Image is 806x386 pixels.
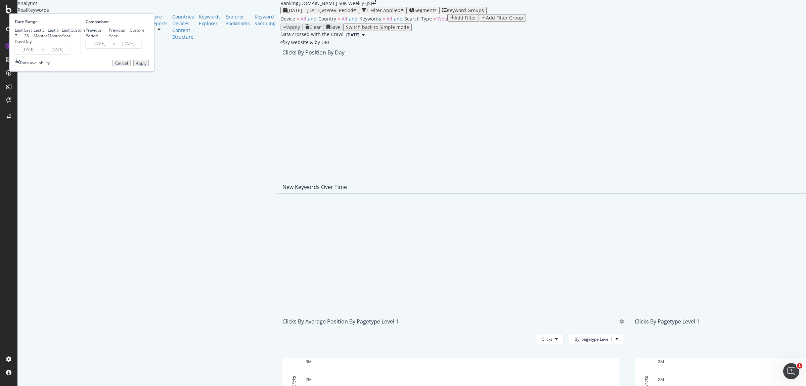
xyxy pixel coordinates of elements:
span: and [394,15,403,22]
div: Data crossed with the Crawl [280,31,344,39]
a: Content [172,27,194,34]
text: 2M [658,377,664,382]
button: 1 Filter Applied [359,7,406,14]
span: Segments [414,7,437,13]
text: 2M [306,377,312,382]
span: Clicks [542,336,552,342]
text: 3M [658,359,664,364]
a: Explorer Bookmarks [225,13,250,27]
div: Custom [71,27,85,33]
div: Add Filter Group [486,15,523,21]
span: = [383,15,385,22]
div: Last 7 Days [15,27,24,44]
input: Start Date [86,39,113,48]
button: Keyword Groups [439,7,487,14]
div: Clicks By Position By Day [282,49,345,56]
a: Keyword Sampling [255,13,276,27]
span: = [433,15,436,22]
span: = [297,15,299,22]
div: Clicks By Average Position by pagetype Level 1 [282,318,399,325]
a: Devices [172,20,194,27]
button: [DATE] - [DATE]vsPrev. Period [280,7,359,14]
span: 2023 Jul. 29th [346,32,359,38]
div: Switch back to Simple mode [346,25,409,30]
div: Apply [287,25,300,30]
div: Save [330,25,341,30]
div: Clear [309,25,321,30]
span: All [387,15,392,22]
div: Comparison [86,19,144,25]
button: By: pagetype Level 1 [569,334,624,344]
button: Clicks [536,334,564,344]
button: Cancel [113,60,131,67]
button: Apply [280,24,303,31]
button: Save [324,24,343,31]
div: Clicks by pagetype Level 1 [635,318,700,325]
div: Last Year [62,27,71,39]
div: Custom [130,27,144,33]
input: Start Date [15,45,42,54]
a: Structure [172,34,194,40]
a: Keywords Explorer [199,13,221,27]
input: End Date [44,45,71,54]
button: Clear [303,24,324,31]
div: Last 28 Days [24,27,34,44]
span: Country [318,15,336,22]
div: New Keywords Over Time [282,184,347,190]
div: legacy label [280,39,330,46]
span: All [301,15,306,22]
button: [DATE] [344,31,367,39]
span: By website & by URL [284,39,330,45]
button: Add Filter [447,14,479,22]
div: Last 6 Months [48,27,62,39]
div: Last 3 Months [34,27,48,39]
text: 3M [306,359,312,364]
span: [DATE] - [DATE] [287,7,322,13]
div: Data availability [20,60,50,66]
div: Previous Period [86,27,109,39]
span: vs Prev. Period [322,7,353,13]
span: 1 [797,363,802,369]
div: Date Range [15,19,79,25]
a: Countries [172,13,194,20]
span: = [338,15,340,22]
div: 1 Filter Applied [366,8,401,13]
button: Apply [133,60,149,67]
span: and [349,15,358,22]
span: Web [437,15,447,22]
div: Keyword Groups [447,8,484,13]
span: Keywords [359,15,381,22]
div: Apply [136,61,146,66]
span: Device [280,15,295,22]
span: By: pagetype Level 1 [575,336,613,342]
span: and [308,15,317,22]
div: Cancel [115,61,128,66]
input: End Date [115,39,142,48]
a: More Reports [150,13,168,27]
button: Segments [406,7,439,14]
div: RealKeywords [17,7,280,13]
span: All [342,15,347,22]
span: Search Type [404,15,432,22]
iframe: Intercom live chat [783,363,799,379]
button: Add Filter Group [479,14,526,22]
div: Add Filter [454,15,476,21]
div: Previous Year [109,27,130,39]
button: Switch back to Simple mode [343,24,412,31]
